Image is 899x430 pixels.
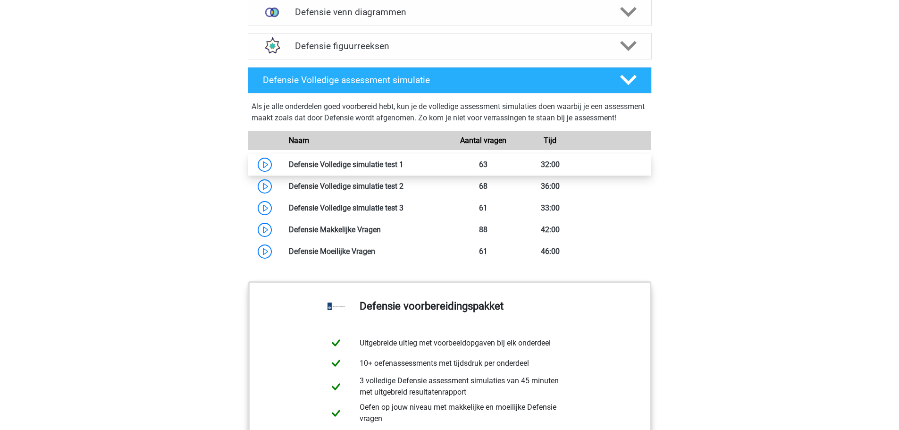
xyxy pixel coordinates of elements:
div: Defensie Volledige simulatie test 3 [282,202,450,214]
h4: Defensie Volledige assessment simulatie [263,75,605,85]
div: Defensie Makkelijke Vragen [282,224,450,236]
a: Defensie Volledige assessment simulatie [244,67,655,93]
div: Aantal vragen [449,135,516,146]
div: Defensie Volledige simulatie test 2 [282,181,450,192]
div: Als je alle onderdelen goed voorbereid hebt, kun je de volledige assessment simulaties doen waarb... [252,101,648,127]
a: figuurreeksen Defensie figuurreeksen [244,33,655,59]
div: Defensie Moeilijke Vragen [282,246,450,257]
img: figuurreeksen [260,34,284,58]
div: Defensie Volledige simulatie test 1 [282,159,450,170]
div: Naam [282,135,450,146]
div: Tijd [517,135,584,146]
h4: Defensie figuurreeksen [295,41,604,51]
h4: Defensie venn diagrammen [295,7,604,17]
